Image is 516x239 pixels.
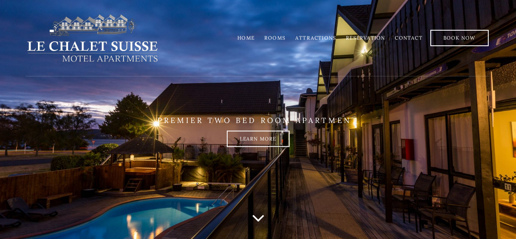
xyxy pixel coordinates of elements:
[26,116,491,125] p: PREMIER TWO BED ROOM APARTMENT
[237,35,255,41] a: Home
[227,131,290,147] a: Learn more
[264,35,286,41] a: Rooms
[295,35,336,41] a: Attractions
[26,13,159,63] img: lechaletsuisse
[395,35,422,41] a: Contact
[430,30,489,46] a: Book Now
[346,35,385,41] a: Reservation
